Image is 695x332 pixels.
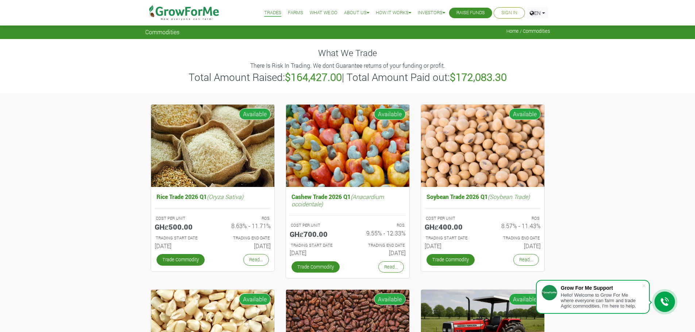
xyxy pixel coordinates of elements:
[425,242,477,249] h6: [DATE]
[286,105,409,187] img: growforme image
[488,193,530,200] i: (Soybean Trade)
[526,7,548,19] a: EN
[489,215,540,222] p: ROS
[146,61,549,70] p: There Is Risk In Trading. We dont Guarantee returns of your funding or profit.
[509,293,541,305] span: Available
[354,222,405,229] p: ROS
[155,242,207,249] h6: [DATE]
[207,193,243,200] i: (Oryza Sativa)
[218,222,271,229] h6: 8.63% - 11.71%
[354,242,405,249] p: Estimated Trading End Date
[243,254,269,265] a: Read...
[376,9,411,17] a: How it Works
[506,28,550,34] span: Home / Commodities
[488,242,541,249] h6: [DATE]
[156,215,206,222] p: COST PER UNIT
[421,105,544,187] img: growforme image
[374,293,406,305] span: Available
[264,9,281,17] a: Trades
[501,9,517,17] a: Sign In
[218,242,271,249] h6: [DATE]
[219,235,270,241] p: Estimated Trading End Date
[509,108,541,120] span: Available
[155,191,271,252] a: Rice Trade 2026 Q1(Oryza Sativa) COST PER UNIT GHȼ500.00 ROS 8.63% - 11.71% TRADING START DATE [D...
[425,222,477,231] h5: GHȼ400.00
[291,242,341,249] p: Estimated Trading Start Date
[426,254,475,265] a: Trade Commodity
[291,222,341,229] p: COST PER UNIT
[145,28,179,35] span: Commodities
[290,191,406,209] h5: Cashew Trade 2026 Q1
[219,215,270,222] p: ROS
[426,215,476,222] p: COST PER UNIT
[488,222,541,229] h6: 8.57% - 11.43%
[426,235,476,241] p: Estimated Trading Start Date
[353,230,406,237] h6: 9.55% - 12.33%
[288,9,303,17] a: Farms
[290,230,342,238] h5: GHȼ700.00
[239,108,271,120] span: Available
[561,292,642,309] div: Hello! Welcome to Grow For Me where everyone can farm and trade Agric commodities. I'm here to help.
[291,193,384,207] i: (Anacardium occidentale)
[285,70,342,84] b: $164,427.00
[239,293,271,305] span: Available
[418,9,445,17] a: Investors
[291,261,340,273] a: Trade Commodity
[290,191,406,259] a: Cashew Trade 2026 Q1(Anacardium occidentale) COST PER UNIT GHȼ700.00 ROS 9.55% - 12.33% TRADING S...
[425,191,541,202] h5: Soybean Trade 2026 Q1
[456,9,485,17] a: Raise Funds
[155,191,271,202] h5: Rice Trade 2026 Q1
[151,105,274,187] img: growforme image
[378,261,404,273] a: Read...
[155,222,207,231] h5: GHȼ500.00
[450,70,507,84] b: $172,083.30
[353,249,406,256] h6: [DATE]
[157,254,205,265] a: Trade Commodity
[146,71,549,83] h3: Total Amount Raised: | Total Amount Paid out:
[145,48,550,58] h4: What We Trade
[290,249,342,256] h6: [DATE]
[489,235,540,241] p: Estimated Trading End Date
[310,9,337,17] a: What We Do
[156,235,206,241] p: Estimated Trading Start Date
[561,285,642,291] div: Grow For Me Support
[513,254,539,265] a: Read...
[374,108,406,120] span: Available
[344,9,369,17] a: About Us
[425,191,541,252] a: Soybean Trade 2026 Q1(Soybean Trade) COST PER UNIT GHȼ400.00 ROS 8.57% - 11.43% TRADING START DAT...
